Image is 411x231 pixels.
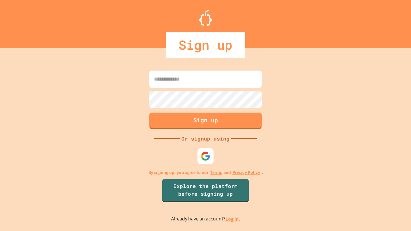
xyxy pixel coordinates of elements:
[171,215,240,223] p: Already have an account?
[225,216,240,222] a: Log in.
[166,32,245,58] div: Sign up
[148,169,263,176] p: By signing up, you agree to our and .
[162,179,249,202] a: Explore the platform before signing up
[201,151,210,161] img: google-icon.svg
[199,10,212,26] img: Logo.svg
[210,169,222,176] a: Terms
[180,135,231,142] div: Or signup using
[232,169,260,176] a: Privacy Policy
[149,113,262,129] button: Sign up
